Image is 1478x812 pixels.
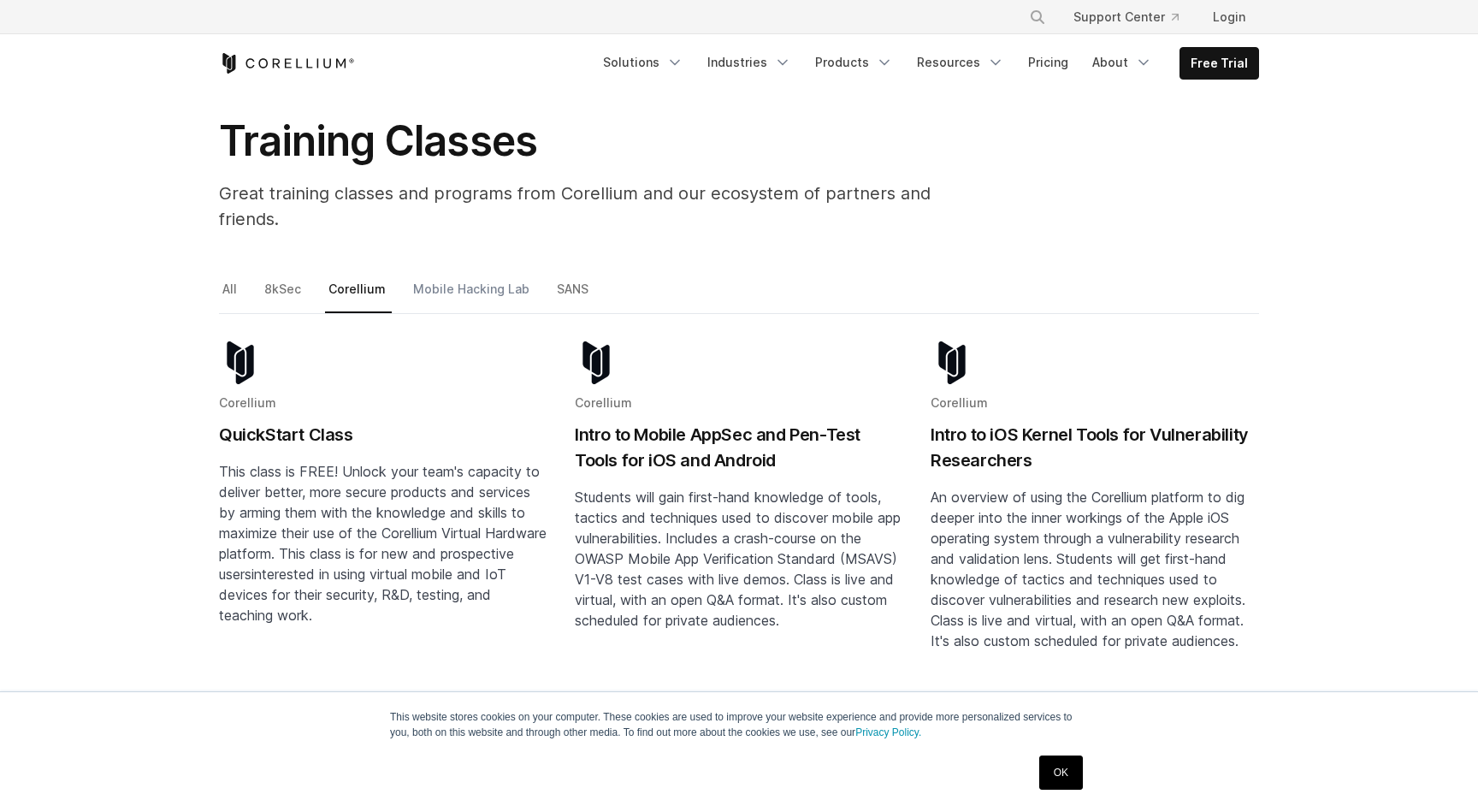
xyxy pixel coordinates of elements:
a: Support Center [1060,2,1192,33]
img: corellium-logo-icon-dark [219,341,262,384]
div: Navigation Menu [1008,2,1259,33]
img: corellium-logo-icon-dark [931,341,973,384]
a: Blog post summary: Intro to Mobile AppSec and Pen-Test Tools for iOS and Android [575,341,903,706]
a: Blog post summary: Intro to iOS Kernel Tools for Vulnerability Researchers [931,341,1259,706]
a: Resources [907,47,1014,78]
a: Login [1199,2,1259,33]
a: Blog post summary: QuickStart Class [219,341,547,706]
span: An overview of using the Corellium platform to dig deeper into the inner workings of the Apple iO... [931,489,1245,649]
span: interested in using virtual mobile and IoT devices for their security, R&D, testing, and teaching... [219,566,506,624]
span: Students will gain first-hand knowledge of tools, tactics and techniques used to discover mobile ... [575,489,901,629]
a: Corellium Home [219,53,355,74]
a: Free Trial [1180,48,1258,79]
img: corellium-logo-icon-dark [575,341,618,384]
a: Products [805,47,903,78]
h1: Training Classes [219,116,989,167]
a: Mobile Hacking Lab [410,278,535,314]
span: Corellium [931,395,988,410]
a: Corellium [325,278,392,314]
p: Great training classes and programs from Corellium and our ecosystem of partners and friends. [219,181,989,232]
a: Solutions [593,47,694,78]
span: This class is FREE! Unlock your team's capacity to deliver better, more secure products and servi... [219,463,547,583]
a: Industries [697,47,801,78]
a: SANS [553,278,594,314]
a: All [219,278,243,314]
h2: Intro to Mobile AppSec and Pen-Test Tools for iOS and Android [575,422,903,473]
h2: Intro to iOS Kernel Tools for Vulnerability Researchers [931,422,1259,473]
a: OK [1039,756,1083,790]
span: Corellium [575,395,632,410]
div: Navigation Menu [593,47,1259,80]
span: Corellium [219,395,276,410]
h2: QuickStart Class [219,422,547,447]
a: Privacy Policy. [855,726,921,738]
a: 8kSec [261,278,307,314]
button: Search [1022,2,1053,33]
p: This website stores cookies on your computer. These cookies are used to improve your website expe... [390,709,1088,740]
a: Pricing [1018,47,1079,78]
a: About [1082,47,1162,78]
